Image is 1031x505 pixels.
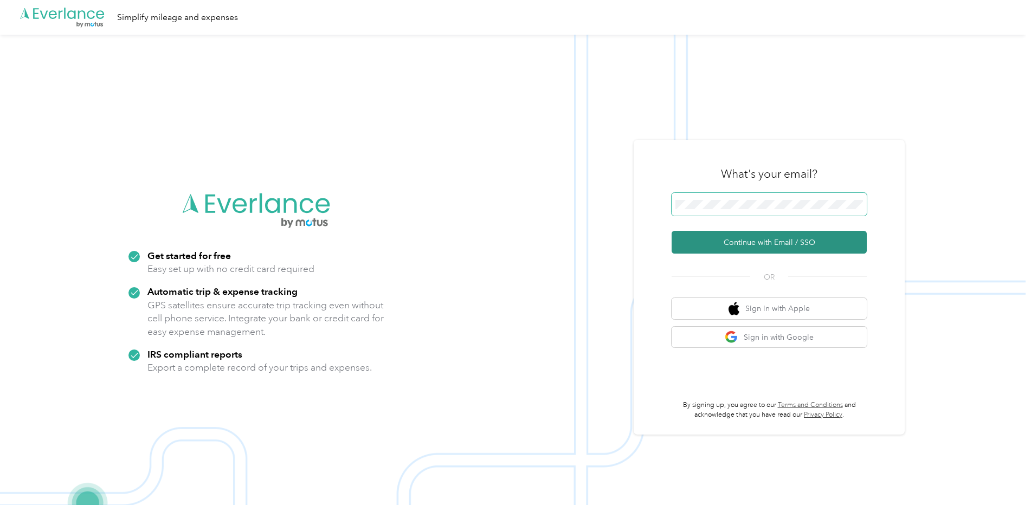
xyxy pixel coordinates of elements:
[147,250,231,261] strong: Get started for free
[721,166,817,182] h3: What's your email?
[729,302,739,315] img: apple logo
[672,327,867,348] button: google logoSign in with Google
[804,411,842,419] a: Privacy Policy
[672,400,867,419] p: By signing up, you agree to our and acknowledge that you have read our .
[147,286,298,297] strong: Automatic trip & expense tracking
[117,11,238,24] div: Simplify mileage and expenses
[750,271,788,283] span: OR
[147,262,314,276] p: Easy set up with no credit card required
[147,361,372,374] p: Export a complete record of your trips and expenses.
[147,299,384,339] p: GPS satellites ensure accurate trip tracking even without cell phone service. Integrate your bank...
[147,348,242,360] strong: IRS compliant reports
[778,401,843,409] a: Terms and Conditions
[672,231,867,254] button: Continue with Email / SSO
[725,331,738,344] img: google logo
[672,298,867,319] button: apple logoSign in with Apple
